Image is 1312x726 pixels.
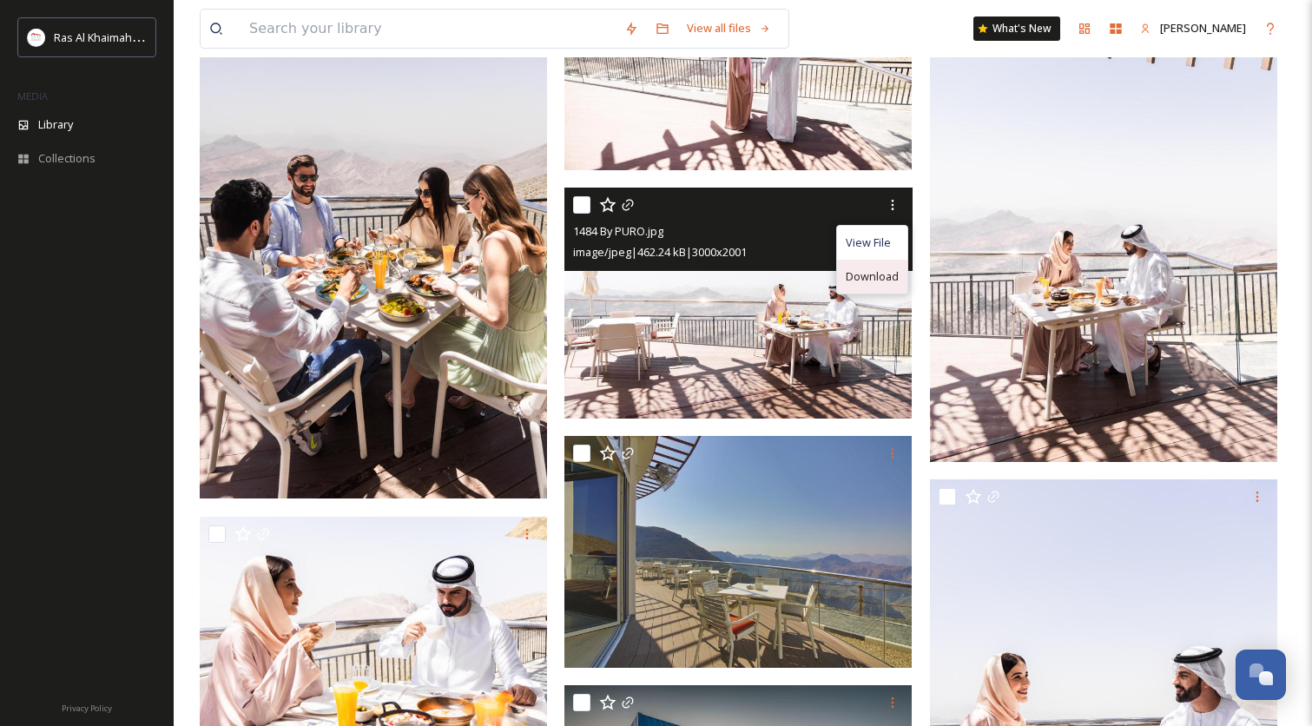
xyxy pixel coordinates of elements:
span: View File [846,234,891,251]
span: Download [846,268,899,285]
img: 1484 By PURO.jpg [564,188,912,419]
a: [PERSON_NAME] [1131,11,1255,45]
img: 1484 by Puro.jpg [564,436,912,668]
span: image/jpeg | 462.24 kB | 3000 x 2001 [573,244,747,260]
span: Ras Al Khaimah Tourism Development Authority [54,29,300,45]
a: View all files [678,11,780,45]
input: Search your library [241,10,616,48]
span: Collections [38,150,96,167]
a: What's New [973,16,1060,41]
span: Library [38,116,73,133]
img: Logo_RAKTDA_RGB-01.png [28,29,45,46]
span: MEDIA [17,89,48,102]
span: 1484 By PURO.jpg [573,223,663,239]
span: [PERSON_NAME] [1160,20,1246,36]
span: Privacy Policy [62,703,112,714]
button: Open Chat [1236,650,1286,700]
a: Privacy Policy [62,696,112,717]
